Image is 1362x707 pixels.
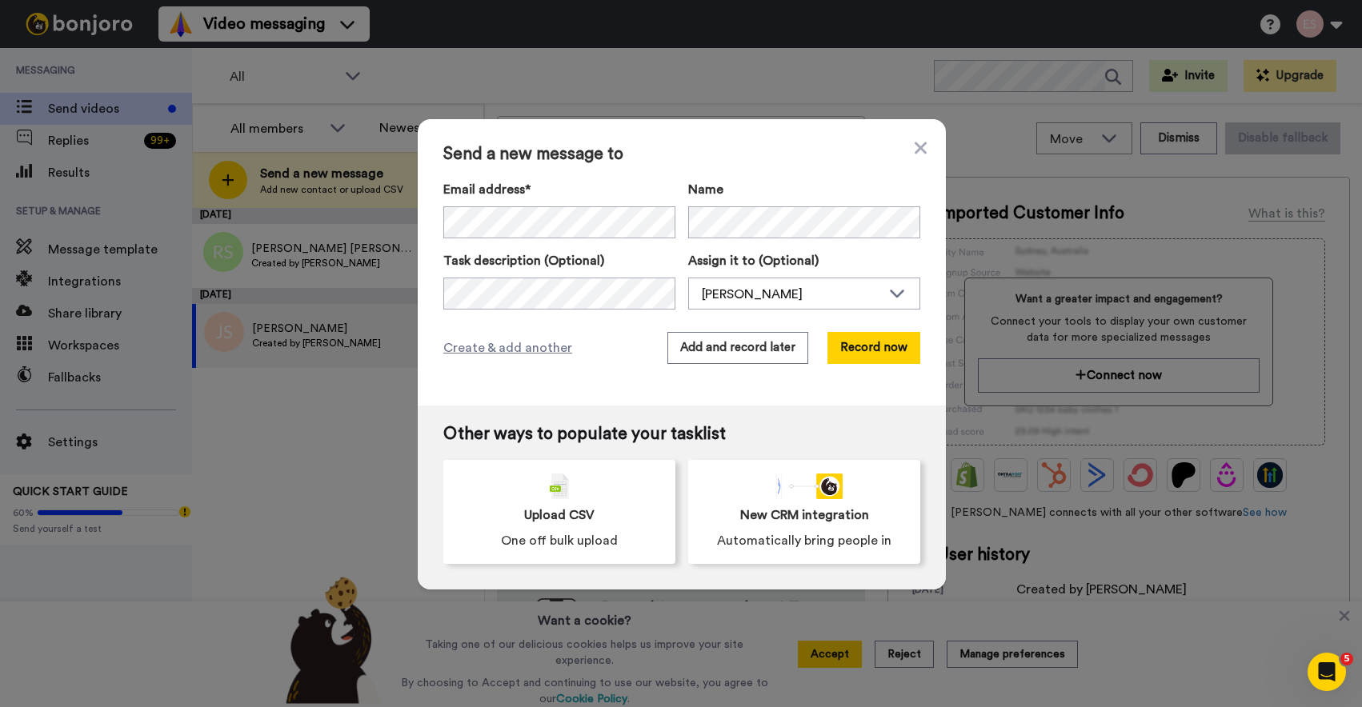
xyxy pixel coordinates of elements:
span: One off bulk upload [501,531,618,550]
img: csv-grey.png [550,473,569,499]
label: Task description (Optional) [443,251,675,270]
span: Upload CSV [524,505,595,525]
button: Record now [827,332,920,364]
span: Send a new message to [443,145,920,164]
label: Email address* [443,180,675,199]
span: 5 [1340,653,1353,665]
span: Other ways to populate your tasklist [443,425,920,444]
span: New CRM integration [740,505,869,525]
div: animation [766,473,843,499]
div: [PERSON_NAME] [702,285,881,304]
span: Automatically bring people in [717,531,891,550]
iframe: Intercom live chat [1308,653,1346,691]
span: Create & add another [443,338,572,357]
label: Assign it to (Optional) [688,251,920,270]
button: Add and record later [667,332,808,364]
span: Name [688,180,723,199]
